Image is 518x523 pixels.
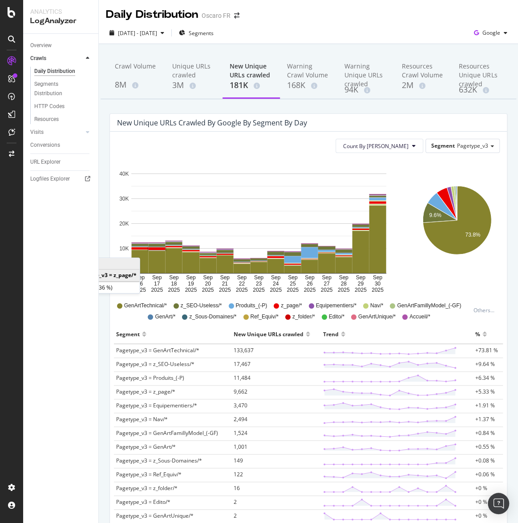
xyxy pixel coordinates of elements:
span: Pagetype_v3 = GenArt/* [116,443,176,451]
span: GenArtFamillyModel_(-GF) [397,302,461,310]
text: Sep [152,274,162,281]
text: 19 [188,281,194,287]
div: 168K [287,80,330,91]
a: Visits [30,128,83,137]
text: Sep [339,274,348,281]
text: 2025 [372,287,384,293]
text: 2025 [338,287,350,293]
span: z_folder/* [292,313,315,321]
text: 73.8% [465,232,480,238]
span: z_page/* [281,302,302,310]
div: % [475,327,480,341]
button: Google [470,26,511,40]
div: 181K [230,80,273,91]
td: [DATE] [71,258,139,270]
span: Pagetype_v3 = GenArtTechnical/* [116,346,199,354]
span: +1.37 % [475,415,495,423]
span: +0 % [475,498,487,506]
div: Conversions [30,141,60,150]
div: 2M [401,80,445,91]
a: Segments Distribution [34,80,92,98]
span: +6.34 % [475,374,495,382]
span: [DATE] - [DATE] [118,29,157,37]
div: 8M [115,79,158,91]
td: 1,272 (10.36 %) [71,282,139,293]
span: +0 % [475,484,487,492]
div: New Unique URLs crawled [234,327,304,341]
div: 3M [172,80,215,91]
span: 2 [234,498,237,506]
span: Accueil/* [409,313,430,321]
span: +0.55 % [475,443,495,451]
div: Visits [30,128,44,137]
div: Crawl Volume [115,62,158,79]
div: HTTP Codes [34,102,65,111]
span: Nav/* [370,302,383,310]
span: Edito/* [329,313,344,321]
text: Sep [203,274,213,281]
div: 94K [344,84,387,96]
div: Daily Distribution [34,67,75,76]
button: Count By [PERSON_NAME] [336,139,423,153]
a: HTTP Codes [34,102,92,111]
div: Daily Distribution [106,7,198,22]
text: Sep [373,274,383,281]
text: Sep [169,274,179,281]
text: 22 [239,281,245,287]
span: Segments [189,29,214,37]
span: Pagetype_v3 = z_Sous-Domaines/* [116,457,202,464]
span: Pagetype_v3 = z_page/* [116,388,175,395]
span: +9.64 % [475,360,495,368]
span: Pagetype_v3 = GenArtUnique/* [116,512,194,519]
div: Overview [30,41,52,50]
div: Oscaro FR [202,11,231,20]
text: 2025 [270,287,282,293]
span: 1,524 [234,429,247,437]
span: 149 [234,457,243,464]
div: Trend [323,327,339,341]
div: Analytics [30,7,91,16]
div: A chart. [117,160,401,294]
span: 17,467 [234,360,251,368]
text: 17 [154,281,160,287]
div: Resources Unique URLs crawled [459,62,502,84]
span: z_SEO-Useless/* [181,302,222,310]
span: Pagetype_v3 = z_folder/* [116,484,178,492]
span: +1.91 % [475,402,495,409]
div: Others... [473,306,498,314]
a: Logfiles Explorer [30,174,92,184]
span: Pagetype_v3 = Nav/* [116,415,168,423]
text: Sep [254,274,264,281]
text: Sep [186,274,196,281]
a: Resources [34,115,92,124]
text: 21 [222,281,228,287]
span: Segment [431,142,455,149]
span: 1,001 [234,443,247,451]
span: +5.33 % [475,388,495,395]
text: 25 [290,281,296,287]
text: 29 [358,281,364,287]
text: 2025 [287,287,299,293]
span: +0.06 % [475,471,495,478]
div: Segment [116,327,140,341]
span: 16 [234,484,240,492]
a: Daily Distribution [34,67,92,76]
div: 632K [459,84,502,96]
text: 2025 [151,287,163,293]
span: 3,470 [234,402,247,409]
span: Google [482,29,500,36]
text: 2025 [185,287,197,293]
text: 20K [119,221,129,227]
text: 27 [324,281,330,287]
div: Resources [34,115,59,124]
text: 26 [307,281,313,287]
span: Produits_(-P) [235,302,267,310]
div: New Unique URLs crawled [230,62,273,80]
div: Logfiles Explorer [30,174,70,184]
span: +0.84 % [475,429,495,437]
span: 2 [234,512,237,519]
text: 2025 [253,287,265,293]
text: 9.6% [429,212,441,218]
button: [DATE] - [DATE] [106,26,168,40]
text: Sep [237,274,247,281]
